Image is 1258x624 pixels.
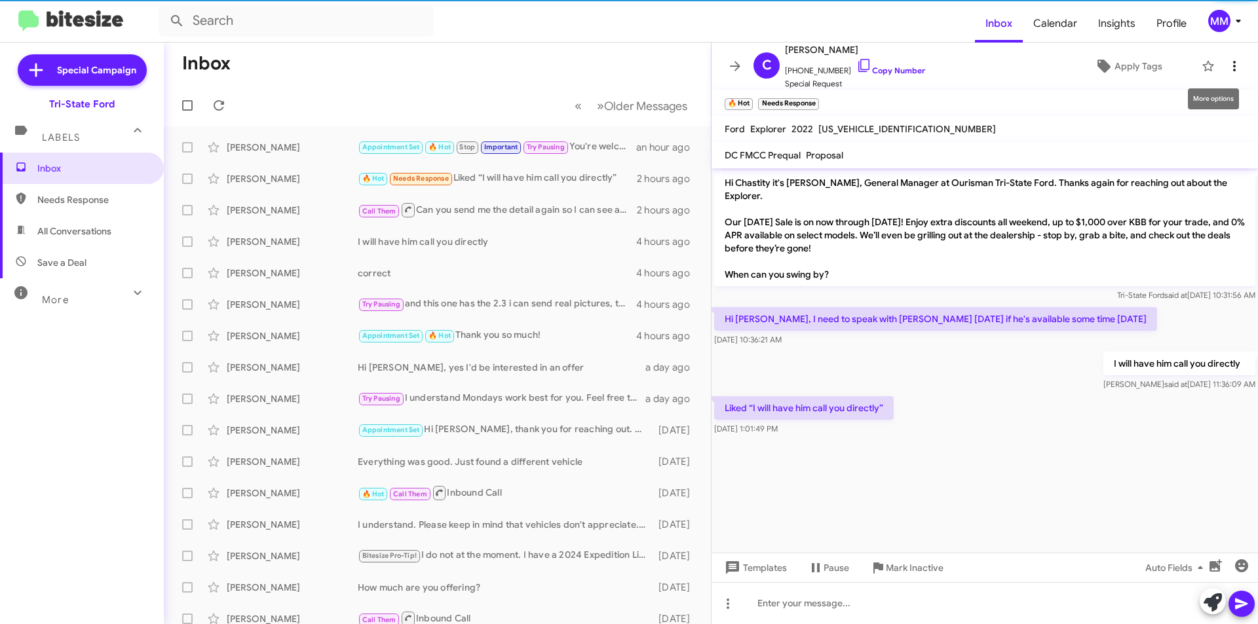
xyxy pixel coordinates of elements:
[358,328,636,343] div: Thank you so much!
[227,329,358,342] div: [PERSON_NAME]
[645,392,700,405] div: a day ago
[37,225,111,238] span: All Conversations
[785,42,925,58] span: [PERSON_NAME]
[791,123,813,135] span: 2022
[652,518,700,531] div: [DATE]
[1103,352,1255,375] p: I will have him call you directly
[636,266,700,280] div: 4 hours ago
[750,123,786,135] span: Explorer
[725,149,801,161] span: DC FMCC Prequal
[589,92,695,119] button: Next
[1188,88,1239,109] div: More options
[714,335,782,344] span: [DATE] 10:36:21 AM
[393,174,449,183] span: Needs Response
[358,171,637,186] div: Liked “I will have him call you directly”
[1145,556,1208,579] span: Auto Fields
[362,143,420,151] span: Appointment Set
[652,581,700,594] div: [DATE]
[722,556,787,579] span: Templates
[1103,379,1255,389] span: [PERSON_NAME] [DATE] 11:36:09 AM
[358,518,652,531] div: I understand. Please keep in mind that vehicles don't appreciate. Your trade in value will be at ...
[604,99,687,113] span: Older Messages
[227,455,358,468] div: [PERSON_NAME]
[652,486,700,500] div: [DATE]
[785,58,925,77] span: [PHONE_NUMBER]
[227,361,358,374] div: [PERSON_NAME]
[860,556,954,579] button: Mark Inactive
[358,548,652,563] div: I do not at the moment. I have a 2024 Expedition Limited here. It's a pre-owned one. Let me know ...
[1146,5,1197,43] a: Profile
[645,361,700,374] div: a day ago
[1164,379,1187,389] span: said at
[362,490,385,498] span: 🔥 Hot
[567,92,695,119] nav: Page navigation example
[636,235,700,248] div: 4 hours ago
[1088,5,1146,43] a: Insights
[429,331,451,340] span: 🔥 Hot
[49,98,115,111] div: Tri-State Ford
[362,300,400,308] span: Try Pausing
[636,141,700,154] div: an hour ago
[227,392,358,405] div: [PERSON_NAME]
[362,551,417,560] span: Bitesize Pro-Tip!
[37,162,149,175] span: Inbox
[358,139,636,155] div: You're welcome. Just let me know!
[358,391,645,406] div: I understand Mondays work best for you. Feel free to reach out anytime if you see a vehicle you l...
[42,132,80,143] span: Labels
[725,98,753,110] small: 🔥 Hot
[714,424,778,433] span: [DATE] 1:01:49 PM
[358,235,636,248] div: I will have him call you directly
[358,485,652,501] div: Inbound Call
[1164,290,1187,300] span: said at
[652,455,700,468] div: [DATE]
[818,123,996,135] span: [US_VEHICLE_IDENTIFICATION_NUMBER]
[1135,556,1219,579] button: Auto Fields
[358,581,652,594] div: How much are you offering?
[636,298,700,311] div: 4 hours ago
[37,193,149,206] span: Needs Response
[597,98,604,114] span: »
[637,204,700,217] div: 2 hours ago
[227,204,358,217] div: [PERSON_NAME]
[459,143,475,151] span: Stop
[182,53,231,74] h1: Inbox
[527,143,565,151] span: Try Pausing
[797,556,860,579] button: Pause
[1208,10,1230,32] div: MM
[227,266,358,280] div: [PERSON_NAME]
[575,98,582,114] span: «
[227,172,358,185] div: [PERSON_NAME]
[227,486,358,500] div: [PERSON_NAME]
[806,149,843,161] span: Proposal
[42,294,69,306] span: More
[824,556,849,579] span: Pause
[1115,54,1162,78] span: Apply Tags
[159,5,434,37] input: Search
[227,298,358,311] div: [PERSON_NAME]
[18,54,147,86] a: Special Campaign
[362,331,420,340] span: Appointment Set
[1197,10,1244,32] button: MM
[1023,5,1088,43] a: Calendar
[393,490,427,498] span: Call Them
[725,123,745,135] span: Ford
[358,361,645,374] div: Hi [PERSON_NAME], yes I'd be interested in an offer
[227,581,358,594] div: [PERSON_NAME]
[362,394,400,403] span: Try Pausing
[975,5,1023,43] a: Inbox
[1061,54,1195,78] button: Apply Tags
[362,207,396,215] span: Call Them
[636,329,700,342] div: 4 hours ago
[714,171,1255,286] p: Hi Chastity it's [PERSON_NAME], General Manager at Ourisman Tri-State Ford. Thanks again for reac...
[362,174,385,183] span: 🔥 Hot
[652,549,700,562] div: [DATE]
[762,55,772,76] span: C
[785,77,925,90] span: Special Request
[567,92,590,119] button: Previous
[227,235,358,248] div: [PERSON_NAME]
[856,65,925,75] a: Copy Number
[1117,290,1255,300] span: Tri-State Ford [DATE] 10:31:56 AM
